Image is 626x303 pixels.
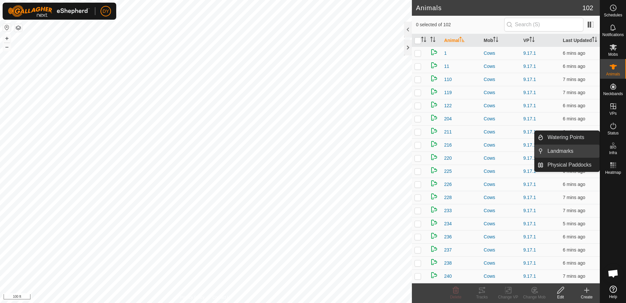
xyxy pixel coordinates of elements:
div: Cows [484,76,518,83]
span: 220 [444,155,451,162]
th: Animal [441,34,481,47]
button: Reset Map [3,24,11,31]
img: returning on [430,74,438,82]
div: Cows [484,129,518,135]
span: 17 Sept 2025, 12:02 pm [563,208,585,213]
img: returning on [430,206,438,213]
span: 17 Sept 2025, 12:03 pm [563,234,585,239]
p-sorticon: Activate to sort [529,38,535,43]
span: 1 [444,50,447,57]
div: Tracks [469,294,495,300]
div: Cows [484,194,518,201]
span: Physical Paddocks [547,161,591,169]
div: Cows [484,142,518,149]
img: Gallagher Logo [8,5,90,17]
input: Search (S) [504,18,583,31]
a: 9.17.1 [523,103,536,108]
span: Animals [606,72,620,76]
span: 17 Sept 2025, 12:03 pm [563,169,585,174]
a: Privacy Policy [180,294,205,300]
img: returning on [430,101,438,109]
div: Cows [484,260,518,267]
img: returning on [430,140,438,148]
div: Cows [484,89,518,96]
div: Change VP [495,294,521,300]
span: Schedules [604,13,622,17]
span: 17 Sept 2025, 12:02 pm [563,90,585,95]
span: 225 [444,168,451,175]
img: returning on [430,127,438,135]
div: Open chat [603,264,623,283]
span: 119 [444,89,451,96]
a: 9.17.1 [523,129,536,134]
a: Landmarks [543,145,599,158]
span: 17 Sept 2025, 12:02 pm [563,77,585,82]
span: Delete [450,295,462,299]
a: 9.17.1 [523,169,536,174]
a: 9.17.1 [523,90,536,95]
a: 9.17.1 [523,247,536,253]
th: Mob [481,34,521,47]
a: 9.17.1 [523,260,536,266]
p-sorticon: Activate to sort [592,38,597,43]
span: 17 Sept 2025, 12:02 pm [563,195,585,200]
span: DY [102,8,109,15]
a: 9.17.1 [523,51,536,56]
button: Map Layers [14,24,22,32]
li: Watering Points [535,131,599,144]
span: 226 [444,181,451,188]
span: 17 Sept 2025, 12:03 pm [563,260,585,266]
a: Contact Us [212,294,232,300]
a: 9.17.1 [523,273,536,279]
a: 9.17.1 [523,77,536,82]
span: 17 Sept 2025, 12:03 pm [563,129,585,134]
span: 211 [444,129,451,135]
div: Cows [484,207,518,214]
span: 17 Sept 2025, 12:03 pm [563,103,585,108]
img: returning on [430,245,438,253]
p-sorticon: Activate to sort [430,38,435,43]
img: returning on [430,48,438,56]
a: 9.17.1 [523,221,536,226]
span: 17 Sept 2025, 12:04 pm [563,221,585,226]
img: returning on [430,192,438,200]
div: Change Mob [521,294,547,300]
span: 102 [582,3,593,13]
a: 9.17.1 [523,234,536,239]
p-sorticon: Activate to sort [493,38,498,43]
div: Create [574,294,600,300]
div: Cows [484,168,518,175]
span: Landmarks [547,147,573,155]
button: – [3,43,11,51]
span: 17 Sept 2025, 12:03 pm [563,247,585,253]
a: Physical Paddocks [543,158,599,172]
img: returning on [430,271,438,279]
img: returning on [430,219,438,227]
img: returning on [430,232,438,240]
div: Cows [484,115,518,122]
span: 17 Sept 2025, 12:03 pm [563,116,585,121]
div: Edit [547,294,574,300]
span: Neckbands [603,92,623,96]
span: Help [609,295,617,299]
span: 17 Sept 2025, 12:03 pm [563,64,585,69]
span: 216 [444,142,451,149]
a: 9.17.1 [523,195,536,200]
img: returning on [430,61,438,69]
th: VP [521,34,560,47]
a: 9.17.1 [523,142,536,148]
li: Physical Paddocks [535,158,599,172]
span: Mobs [608,52,618,56]
span: 234 [444,220,451,227]
span: 236 [444,233,451,240]
span: 122 [444,102,451,109]
span: 110 [444,76,451,83]
span: Notifications [602,33,624,37]
span: 233 [444,207,451,214]
div: Cows [484,50,518,57]
div: Cows [484,220,518,227]
div: Cows [484,155,518,162]
a: Help [600,283,626,301]
img: returning on [430,153,438,161]
span: Status [607,131,618,135]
